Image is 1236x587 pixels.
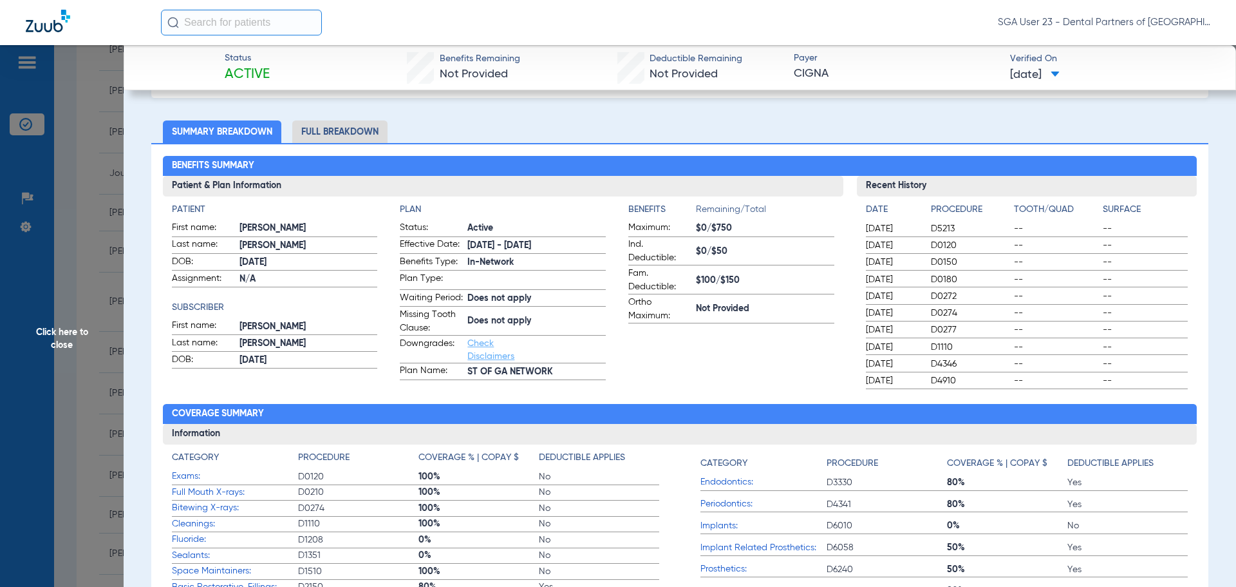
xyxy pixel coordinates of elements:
span: Prosthetics: [700,563,827,576]
h4: Surface [1103,203,1188,217]
span: D1351 [298,549,418,562]
span: D0274 [298,502,418,515]
span: Exams: [172,470,298,483]
span: -- [1014,341,1099,354]
span: D1110 [298,517,418,530]
app-breakdown-title: Deductible Applies [1067,451,1188,475]
span: Effective Date: [400,238,463,253]
span: -- [1103,341,1188,354]
span: [DATE] [866,273,920,286]
span: 50% [947,563,1067,576]
span: D6240 [827,563,947,576]
span: Space Maintainers: [172,564,298,578]
span: Yes [1067,476,1188,489]
span: Ind. Deductible: [628,238,691,265]
span: -- [1014,256,1099,269]
span: No [539,470,659,483]
h4: Tooth/Quad [1014,203,1099,217]
span: -- [1103,290,1188,303]
span: -- [1103,273,1188,286]
img: Search Icon [167,17,179,28]
span: D0150 [931,256,1009,269]
span: Plan Type: [400,272,463,289]
span: Does not apply [467,292,606,305]
a: Check Disclaimers [467,339,514,361]
span: 0% [418,534,539,546]
span: D1110 [931,341,1009,354]
span: Missing Tooth Clause: [400,308,463,335]
h4: Deductible Applies [1067,457,1154,470]
span: 100% [418,565,539,578]
h4: Coverage % | Copay $ [947,457,1047,470]
h4: Procedure [827,457,878,470]
span: 80% [947,498,1067,511]
app-breakdown-title: Benefits [628,203,696,221]
h3: Patient & Plan Information [163,176,843,197]
span: N/A [239,273,378,286]
span: [DATE] [239,354,378,367]
span: Not Provided [440,68,508,80]
span: Last name: [172,336,235,352]
span: First name: [172,221,235,236]
span: No [539,517,659,530]
span: -- [1014,323,1099,336]
span: Fam. Deductible: [628,267,691,294]
span: $0/$50 [696,245,834,258]
span: -- [1103,222,1188,235]
span: [DATE] [866,290,920,303]
span: [PERSON_NAME] [239,320,378,334]
div: Chat Widget [1172,525,1236,587]
span: D0272 [931,290,1009,303]
span: D4346 [931,358,1009,370]
h4: Date [866,203,920,217]
span: D0120 [931,239,1009,252]
span: D1208 [298,534,418,546]
h4: Plan [400,203,606,217]
span: Yes [1067,498,1188,511]
span: Ortho Maximum: [628,296,691,323]
span: Active [467,222,606,235]
span: Full Mouth X-rays: [172,486,298,499]
h2: Coverage Summary [163,404,1197,425]
h2: Benefits Summary [163,156,1197,177]
app-breakdown-title: Coverage % | Copay $ [418,451,539,469]
span: Not Provided [650,68,718,80]
app-breakdown-title: Procedure [931,203,1009,221]
span: Verified On [1010,52,1215,66]
span: Cleanings: [172,517,298,531]
span: D6010 [827,519,947,532]
span: -- [1014,222,1099,235]
span: 80% [947,476,1067,489]
span: -- [1014,358,1099,370]
span: -- [1103,239,1188,252]
span: Implants: [700,519,827,533]
span: [PERSON_NAME] [239,239,378,253]
span: 100% [418,470,539,483]
span: Fluoride: [172,533,298,546]
h4: Benefits [628,203,696,217]
span: No [539,565,659,578]
app-breakdown-title: Date [866,203,920,221]
h3: Recent History [857,176,1197,197]
span: Periodontics: [700,497,827,511]
span: D4341 [827,498,947,511]
li: Full Breakdown [292,120,388,143]
span: D0274 [931,307,1009,320]
app-breakdown-title: Surface [1103,203,1188,221]
span: Payer [794,52,999,65]
span: [DATE] [866,239,920,252]
span: 0% [418,549,539,562]
span: D0120 [298,470,418,483]
li: Summary Breakdown [163,120,281,143]
span: [DATE] [1010,67,1060,83]
span: DOB: [172,255,235,271]
span: D0180 [931,273,1009,286]
app-breakdown-title: Tooth/Quad [1014,203,1099,221]
span: No [539,549,659,562]
h3: Information [163,424,1197,445]
span: Maximum: [628,221,691,236]
h4: Category [172,451,219,465]
span: Yes [1067,541,1188,554]
h4: Subscriber [172,301,378,314]
span: D0210 [298,486,418,499]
